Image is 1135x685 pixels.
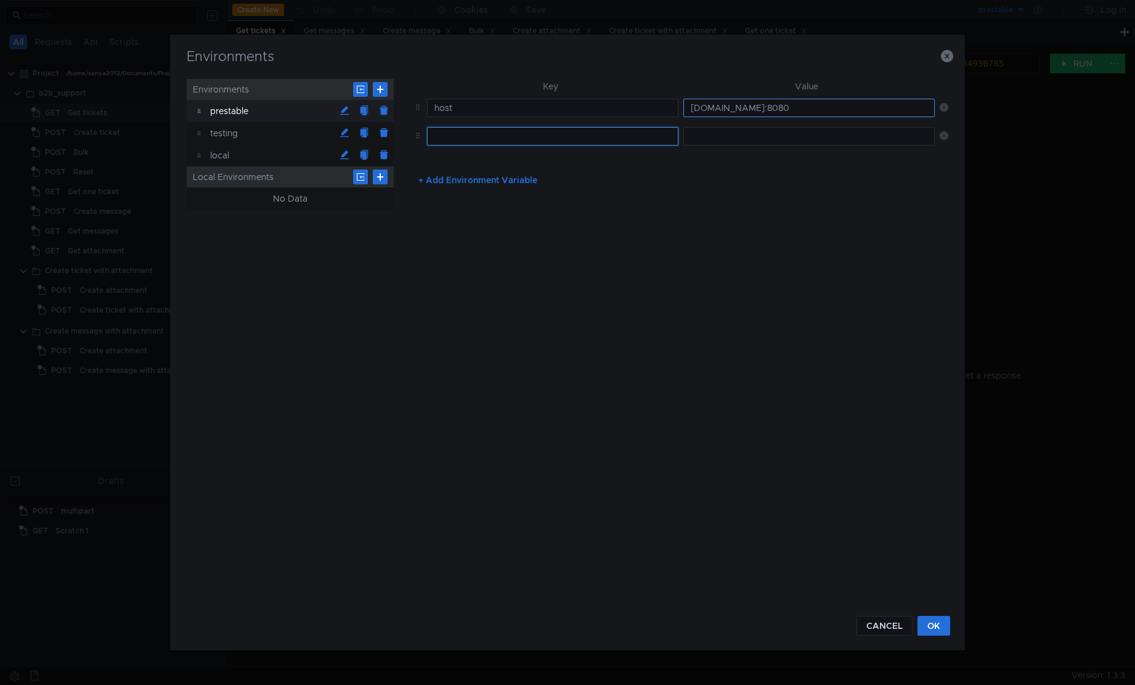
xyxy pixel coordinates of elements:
[210,122,335,144] div: testing
[210,144,335,166] div: local
[273,191,307,206] div: No Data
[422,79,678,94] th: Key
[185,49,950,64] h3: Environments
[678,79,935,94] th: Value
[187,166,394,187] div: Local Environments
[187,79,394,100] div: Environments
[210,100,335,122] div: prestable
